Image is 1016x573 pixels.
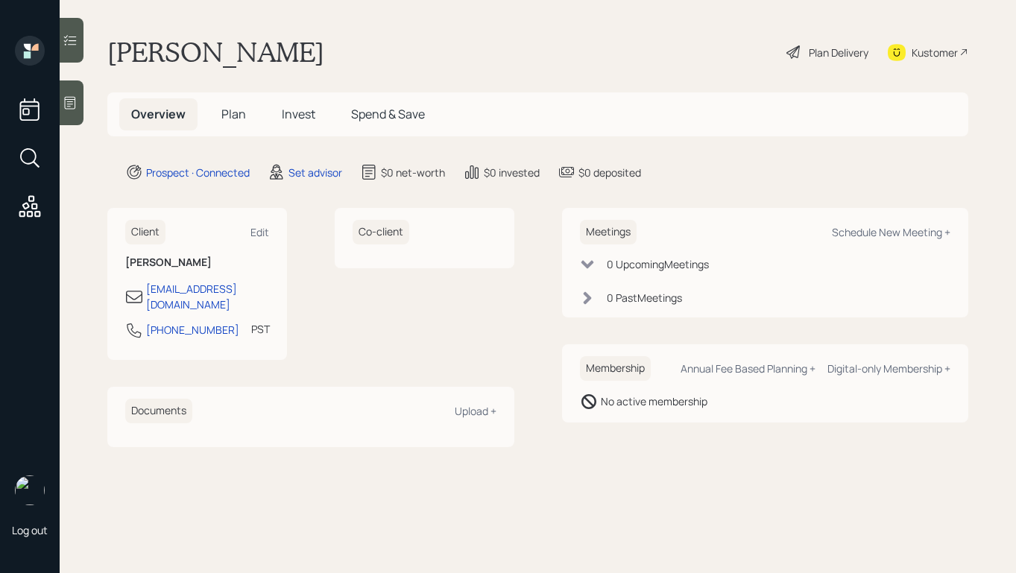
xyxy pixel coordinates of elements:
div: Set advisor [288,165,342,180]
div: Plan Delivery [809,45,868,60]
h6: Documents [125,399,192,423]
div: Prospect · Connected [146,165,250,180]
div: PST [251,321,270,337]
h6: Co-client [353,220,409,244]
span: Plan [221,106,246,122]
div: $0 invested [484,165,540,180]
div: Kustomer [912,45,958,60]
div: No active membership [601,393,707,409]
h6: Membership [580,356,651,381]
h1: [PERSON_NAME] [107,36,324,69]
div: [EMAIL_ADDRESS][DOMAIN_NAME] [146,281,269,312]
h6: Meetings [580,220,637,244]
div: $0 deposited [578,165,641,180]
div: Log out [12,523,48,537]
span: Spend & Save [351,106,425,122]
div: Annual Fee Based Planning + [681,361,815,376]
div: [PHONE_NUMBER] [146,322,239,338]
img: aleksandra-headshot.png [15,475,45,505]
div: 0 Upcoming Meeting s [607,256,709,272]
div: Schedule New Meeting + [832,225,950,239]
div: Edit [250,225,269,239]
h6: Client [125,220,165,244]
span: Overview [131,106,186,122]
div: 0 Past Meeting s [607,290,682,306]
div: $0 net-worth [381,165,445,180]
div: Upload + [455,404,496,418]
span: Invest [282,106,315,122]
div: Digital-only Membership + [827,361,950,376]
h6: [PERSON_NAME] [125,256,269,269]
